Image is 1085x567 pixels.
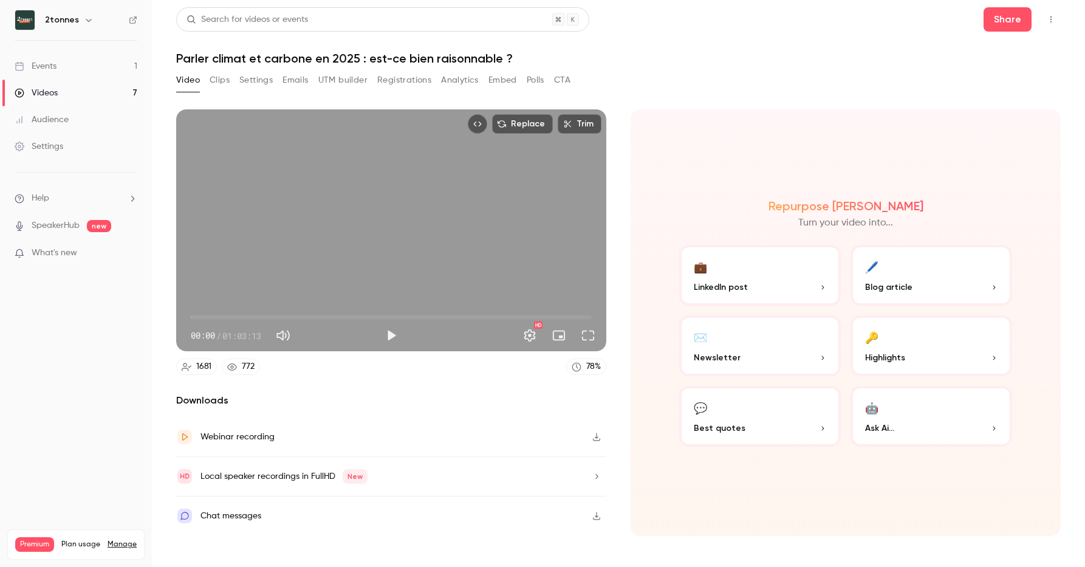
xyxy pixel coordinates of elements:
[377,70,431,90] button: Registrations
[222,329,261,342] span: 01:03:13
[865,398,878,417] div: 🤖
[468,114,487,134] button: Embed video
[798,216,893,230] p: Turn your video into...
[271,323,295,348] button: Mute
[61,540,100,549] span: Plan usage
[679,386,841,447] button: 💬Best quotes
[216,329,221,342] span: /
[200,509,261,523] div: Chat messages
[187,13,308,26] div: Search for videos or events
[984,7,1032,32] button: Share
[239,70,273,90] button: Settings
[694,281,748,294] span: LinkedIn post
[191,329,215,342] span: 00:00
[534,321,542,329] div: HD
[851,245,1012,306] button: 🖊️Blog article
[176,51,1061,66] h1: Parler climat et carbone en 2025 : est-ce bien raisonnable ?
[123,248,137,259] iframe: Noticeable Trigger
[210,70,230,90] button: Clips
[176,359,217,375] a: 1681
[15,192,137,205] li: help-dropdown-opener
[558,114,601,134] button: Trim
[679,245,841,306] button: 💼LinkedIn post
[865,422,894,435] span: Ask Ai...
[191,329,261,342] div: 00:00
[15,10,35,30] img: 2tonnes
[586,360,601,373] div: 78 %
[768,199,923,213] h2: Repurpose [PERSON_NAME]
[15,60,56,72] div: Events
[492,114,553,134] button: Replace
[1041,10,1061,29] button: Top Bar Actions
[15,537,54,552] span: Premium
[176,70,200,90] button: Video
[200,469,368,484] div: Local speaker recordings in FullHD
[87,220,111,232] span: new
[554,70,570,90] button: CTA
[441,70,479,90] button: Analytics
[379,323,403,348] button: Play
[518,323,542,348] button: Settings
[547,323,571,348] button: Turn on miniplayer
[527,70,544,90] button: Polls
[679,315,841,376] button: ✉️Newsletter
[694,257,707,276] div: 💼
[865,351,905,364] span: Highlights
[108,540,137,549] a: Manage
[694,398,707,417] div: 💬
[865,281,912,294] span: Blog article
[200,430,275,444] div: Webinar recording
[576,323,600,348] button: Full screen
[222,359,260,375] a: 772
[32,192,49,205] span: Help
[566,359,606,375] a: 78%
[343,469,368,484] span: New
[32,219,80,232] a: SpeakerHub
[865,257,878,276] div: 🖊️
[15,114,69,126] div: Audience
[15,140,63,153] div: Settings
[196,360,211,373] div: 1681
[15,87,58,99] div: Videos
[488,70,517,90] button: Embed
[694,328,707,346] div: ✉️
[851,386,1012,447] button: 🤖Ask Ai...
[32,247,77,259] span: What's new
[318,70,368,90] button: UTM builder
[45,14,79,26] h6: 2tonnes
[176,393,606,408] h2: Downloads
[851,315,1012,376] button: 🔑Highlights
[694,351,741,364] span: Newsletter
[242,360,255,373] div: 772
[282,70,308,90] button: Emails
[865,328,878,346] div: 🔑
[694,422,745,435] span: Best quotes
